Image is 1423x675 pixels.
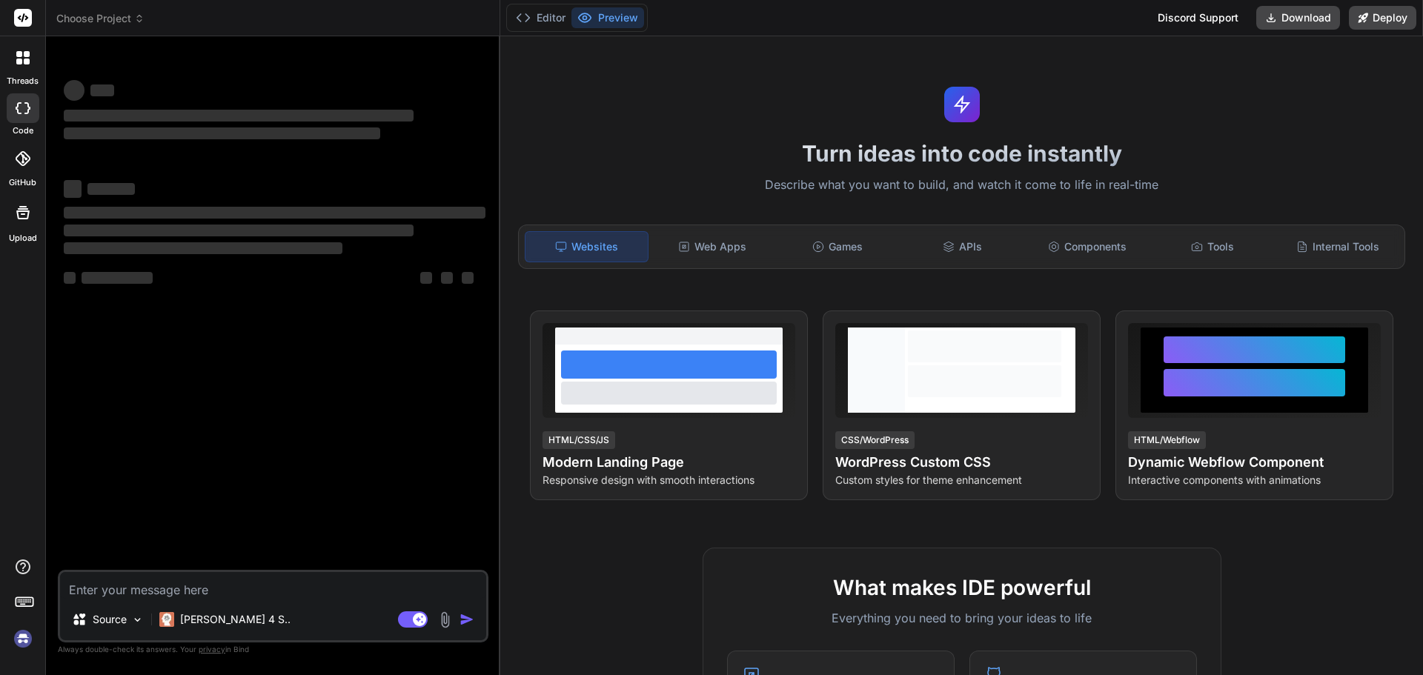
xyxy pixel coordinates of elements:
[727,609,1197,627] p: Everything you need to bring your ideas to life
[1349,6,1416,30] button: Deploy
[777,231,899,262] div: Games
[543,452,795,473] h4: Modern Landing Page
[131,614,144,626] img: Pick Models
[199,645,225,654] span: privacy
[64,127,380,139] span: ‌
[1026,231,1149,262] div: Components
[571,7,644,28] button: Preview
[1149,6,1247,30] div: Discord Support
[87,183,135,195] span: ‌
[58,642,488,656] p: Always double-check its answers. Your in Bind
[82,272,153,284] span: ‌
[93,612,127,627] p: Source
[1128,473,1381,488] p: Interactive components with animations
[13,124,33,137] label: code
[64,180,82,198] span: ‌
[509,176,1414,195] p: Describe what you want to build, and watch it come to life in real-time
[462,272,474,284] span: ‌
[460,612,474,627] img: icon
[159,612,174,627] img: Claude 4 Sonnet
[509,140,1414,167] h1: Turn ideas into code instantly
[437,611,454,628] img: attachment
[64,80,84,101] span: ‌
[1256,6,1340,30] button: Download
[90,84,114,96] span: ‌
[64,207,485,219] span: ‌
[1128,431,1206,449] div: HTML/Webflow
[420,272,432,284] span: ‌
[727,572,1197,603] h2: What makes IDE powerful
[56,11,145,26] span: Choose Project
[525,231,649,262] div: Websites
[7,75,39,87] label: threads
[9,232,37,245] label: Upload
[835,473,1088,488] p: Custom styles for theme enhancement
[1128,452,1381,473] h4: Dynamic Webflow Component
[1152,231,1274,262] div: Tools
[835,452,1088,473] h4: WordPress Custom CSS
[64,272,76,284] span: ‌
[441,272,453,284] span: ‌
[901,231,1024,262] div: APIs
[64,110,414,122] span: ‌
[543,431,615,449] div: HTML/CSS/JS
[9,176,36,189] label: GitHub
[543,473,795,488] p: Responsive design with smooth interactions
[510,7,571,28] button: Editor
[10,626,36,651] img: signin
[651,231,774,262] div: Web Apps
[64,225,414,236] span: ‌
[64,242,342,254] span: ‌
[835,431,915,449] div: CSS/WordPress
[180,612,291,627] p: [PERSON_NAME] 4 S..
[1276,231,1399,262] div: Internal Tools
